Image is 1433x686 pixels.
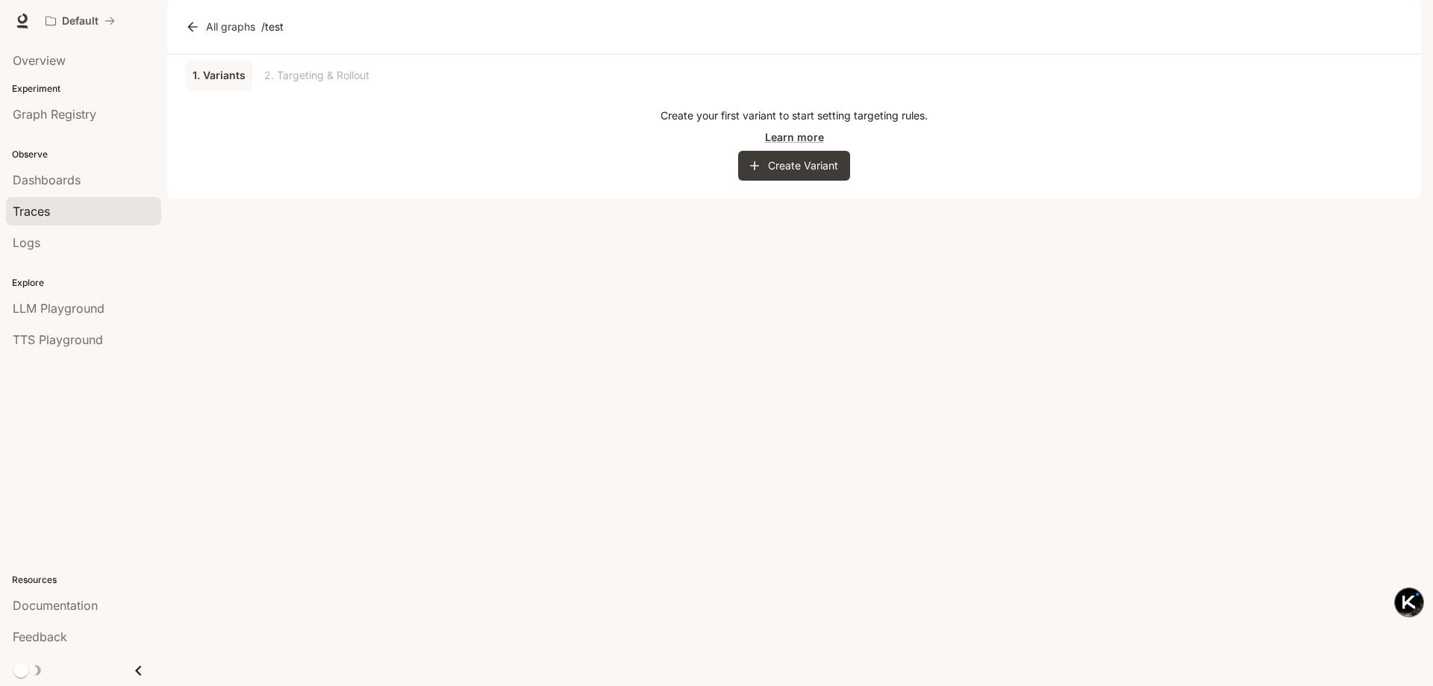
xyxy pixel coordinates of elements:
a: All graphs [182,12,261,42]
a: 1. Variants [185,60,252,90]
button: Create Variant [738,151,850,181]
div: lab API tabs example [185,60,1403,90]
a: Learn more [765,129,824,145]
p: Create your first variant to start setting targeting rules. [661,108,928,123]
p: / test [261,19,284,34]
button: All workspaces [39,6,122,36]
p: Default [62,15,99,28]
